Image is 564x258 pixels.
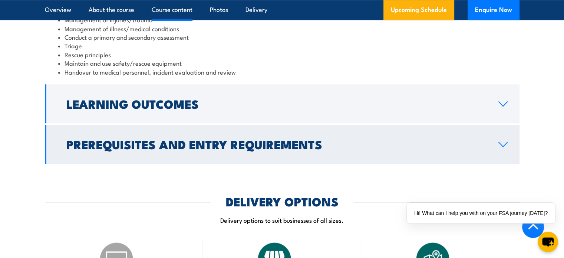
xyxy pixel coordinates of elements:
h2: Prerequisites and Entry Requirements [66,139,487,149]
div: Hi! What can I help you with on your FSA journey [DATE]? [407,203,555,223]
h2: DELIVERY OPTIONS [226,196,339,206]
button: chat-button [538,232,558,252]
li: Conduct a primary and secondary assessment [58,33,506,41]
li: Handover to medical personnel, incident evaluation and review [58,68,506,76]
p: Delivery options to suit businesses of all sizes. [45,216,520,224]
li: Rescue principles [58,50,506,59]
li: Triage [58,41,506,50]
li: Management of illness/medical conditions [58,24,506,33]
a: Prerequisites and Entry Requirements [45,125,520,164]
li: Maintain and use safety/rescue equipment [58,59,506,67]
h2: Learning Outcomes [66,98,487,109]
a: Learning Outcomes [45,84,520,123]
